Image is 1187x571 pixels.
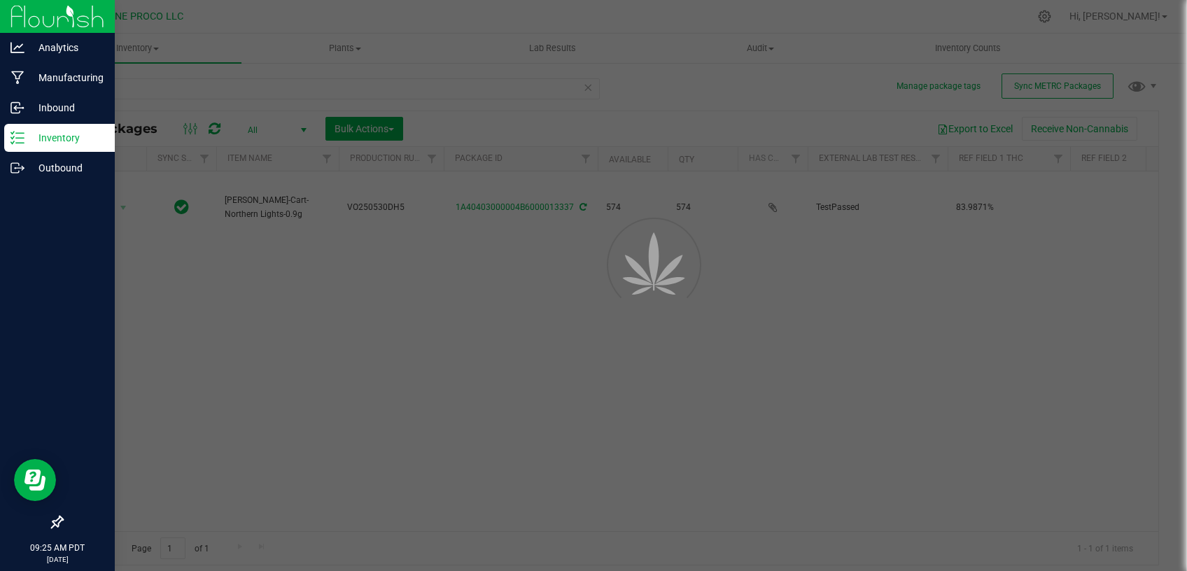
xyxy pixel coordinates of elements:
[24,99,108,116] p: Inbound
[14,459,56,501] iframe: Resource center
[10,41,24,55] inline-svg: Analytics
[10,71,24,85] inline-svg: Manufacturing
[10,101,24,115] inline-svg: Inbound
[24,160,108,176] p: Outbound
[6,542,108,554] p: 09:25 AM PDT
[10,161,24,175] inline-svg: Outbound
[6,554,108,565] p: [DATE]
[24,39,108,56] p: Analytics
[24,129,108,146] p: Inventory
[24,69,108,86] p: Manufacturing
[10,131,24,145] inline-svg: Inventory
